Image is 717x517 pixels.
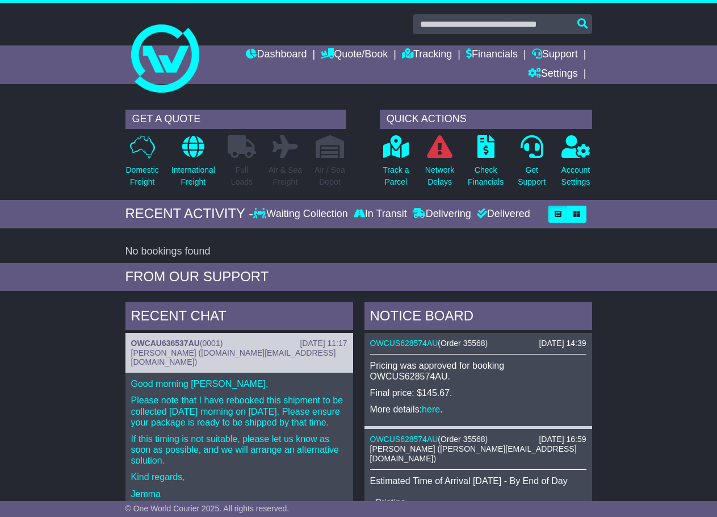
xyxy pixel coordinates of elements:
[131,348,336,367] span: [PERSON_NAME] ([DOMAIN_NAME][EMAIL_ADDRESS][DOMAIN_NAME])
[131,395,347,428] p: Please note that I have rebooked this shipment to be collected [DATE] morning on [DATE]. Please e...
[402,45,452,65] a: Tracking
[351,208,410,220] div: In Transit
[125,206,254,222] div: RECENT ACTIVITY -
[532,45,578,65] a: Support
[410,208,474,220] div: Delivering
[422,405,440,414] a: here
[126,164,159,188] p: Domestic Freight
[383,164,409,188] p: Track a Parcel
[321,45,388,65] a: Quote/Book
[131,433,347,466] p: If this timing is not suitable, please let us know as soon as possible, and we will arrange an al...
[518,164,546,188] p: Get Support
[382,135,409,194] a: Track aParcel
[300,339,347,348] div: [DATE] 11:17
[125,135,160,194] a: DomesticFreight
[370,444,577,463] span: [PERSON_NAME] ([PERSON_NAME][EMAIL_ADDRESS][DOMAIN_NAME])
[269,164,302,188] p: Air & Sea Freight
[380,110,592,129] div: QUICK ACTIONS
[539,435,586,444] div: [DATE] 16:59
[125,110,346,129] div: GET A QUOTE
[131,472,347,482] p: Kind regards,
[528,65,578,84] a: Settings
[171,135,216,194] a: InternationalFreight
[467,135,504,194] a: CheckFinancials
[561,164,590,188] p: Account Settings
[125,302,353,333] div: RECENT CHAT
[370,435,438,444] a: OWCUS628574AU
[425,135,455,194] a: NetworkDelays
[370,435,586,444] div: ( )
[364,302,592,333] div: NOTICE BOARD
[539,339,586,348] div: [DATE] 14:39
[441,435,485,444] span: Order 35568
[441,339,485,348] span: Order 35568
[561,135,591,194] a: AccountSettings
[131,339,200,348] a: OWCAU636537AU
[131,489,347,499] p: Jemma
[370,476,586,508] p: Estimated Time of Arrival [DATE] - By End of Day _Cristina
[370,404,586,415] p: More details: .
[203,339,220,348] span: 0001
[370,339,586,348] div: ( )
[125,269,592,285] div: FROM OUR SUPPORT
[228,164,256,188] p: Full Loads
[131,378,347,389] p: Good morning [PERSON_NAME],
[370,339,438,348] a: OWCUS628574AU
[466,45,518,65] a: Financials
[425,164,454,188] p: Network Delays
[253,208,350,220] div: Waiting Collection
[246,45,307,65] a: Dashboard
[474,208,530,220] div: Delivered
[517,135,546,194] a: GetSupport
[468,164,504,188] p: Check Financials
[370,387,586,398] p: Final price: $145.67.
[125,245,592,258] div: No bookings found
[131,339,347,348] div: ( )
[370,360,586,382] p: Pricing was approved for booking OWCUS628574AU.
[171,164,215,188] p: International Freight
[125,504,290,513] span: © One World Courier 2025. All rights reserved.
[315,164,345,188] p: Air / Sea Depot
